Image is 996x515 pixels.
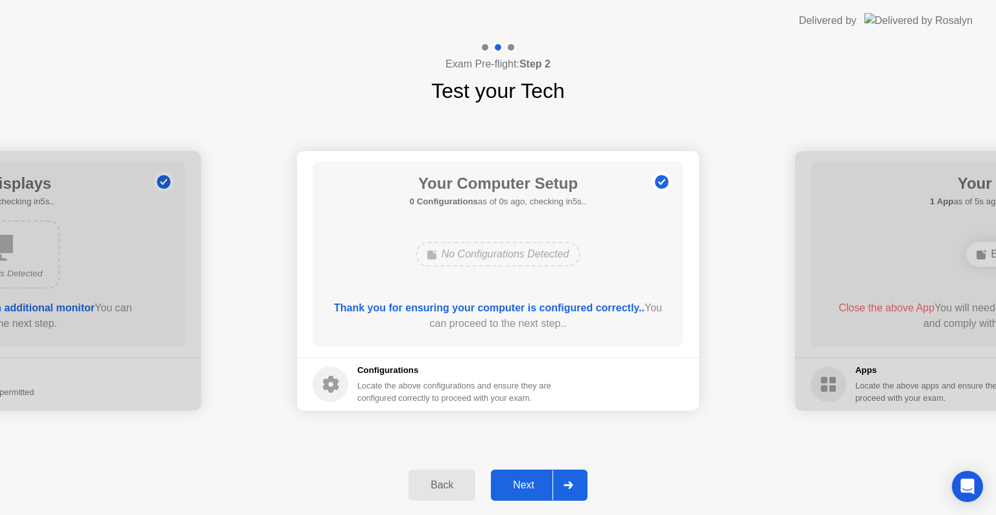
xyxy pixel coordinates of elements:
b: Thank you for ensuring your computer is configured correctly.. [334,302,645,313]
b: 0 Configurations [410,197,478,206]
div: Next [495,479,552,491]
div: Open Intercom Messenger [952,471,983,502]
h5: Configurations [357,364,554,377]
button: Back [409,470,475,501]
h5: as of 0s ago, checking in5s.. [410,195,587,208]
h4: Exam Pre-flight: [445,56,551,72]
b: Step 2 [519,58,551,69]
div: Locate the above configurations and ensure they are configured correctly to proceed with your exam. [357,379,554,404]
div: Back [412,479,471,491]
h1: Test your Tech [431,75,565,106]
img: Delivered by Rosalyn [864,13,973,28]
h1: Your Computer Setup [410,172,587,195]
button: Next [491,470,587,501]
div: Delivered by [799,13,857,29]
div: You can proceed to the next step.. [331,300,665,331]
div: No Configurations Detected [416,242,581,267]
